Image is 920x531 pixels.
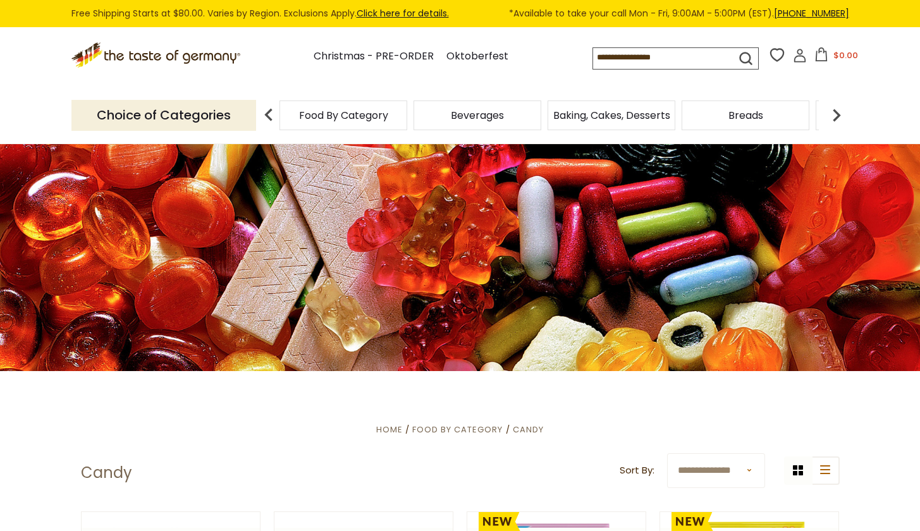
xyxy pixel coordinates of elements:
[774,7,849,20] a: [PHONE_NUMBER]
[824,102,849,128] img: next arrow
[451,111,504,120] a: Beverages
[256,102,281,128] img: previous arrow
[299,111,388,120] a: Food By Category
[728,111,763,120] a: Breads
[376,424,403,436] a: Home
[71,6,849,21] div: Free Shipping Starts at $80.00. Varies by Region. Exclusions Apply.
[833,49,858,61] span: $0.00
[446,48,508,65] a: Oktoberfest
[314,48,434,65] a: Christmas - PRE-ORDER
[809,47,863,66] button: $0.00
[553,111,670,120] a: Baking, Cakes, Desserts
[71,100,256,131] p: Choice of Categories
[509,6,849,21] span: *Available to take your call Mon - Fri, 9:00AM - 5:00PM (EST).
[620,463,654,479] label: Sort By:
[357,7,449,20] a: Click here for details.
[81,463,132,482] h1: Candy
[513,424,544,436] a: Candy
[412,424,503,436] a: Food By Category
